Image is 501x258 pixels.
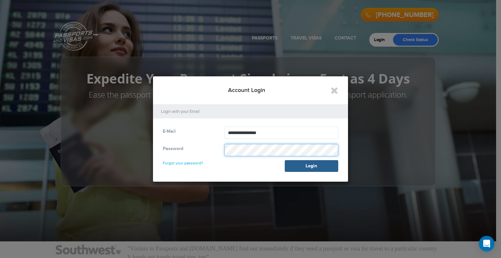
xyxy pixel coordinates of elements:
span: Account Login [228,87,265,94]
a: Forgot your password? [163,155,203,165]
button: Login [285,160,338,172]
label: E-Mail [163,128,176,135]
div: Open Intercom Messenger [479,236,494,251]
p: Login with your Email [161,109,343,115]
button: Close [330,85,338,96]
label: Password [163,145,183,152]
